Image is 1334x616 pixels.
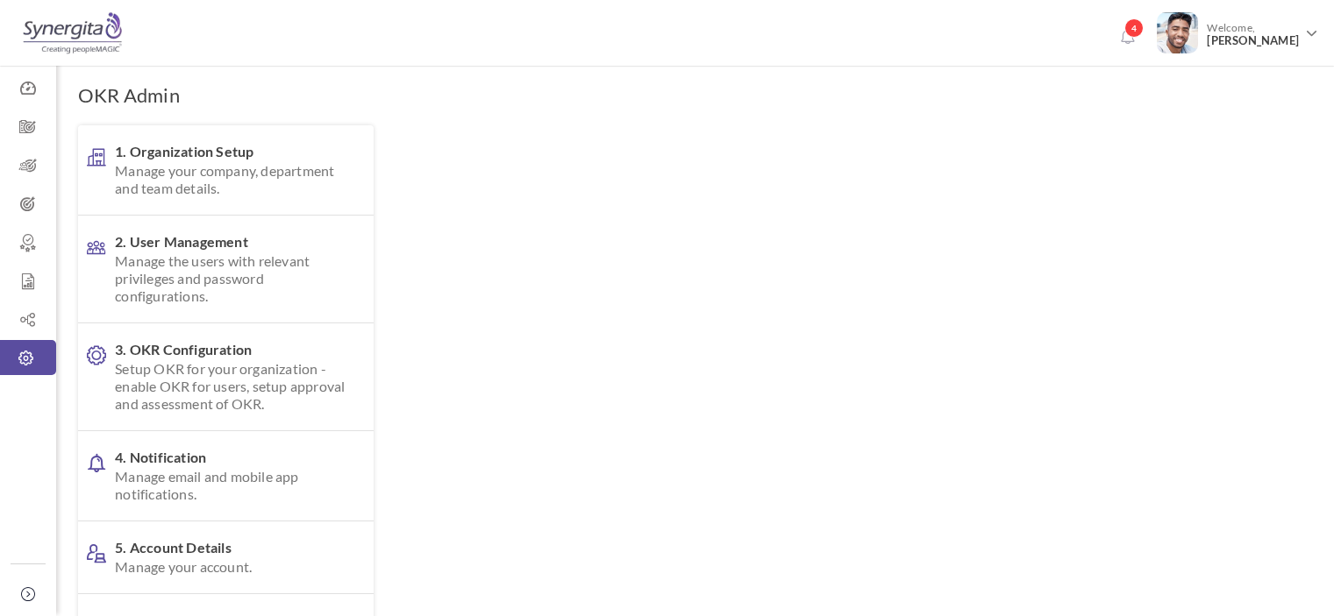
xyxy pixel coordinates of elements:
[1198,12,1303,56] span: Welcome,
[115,468,346,503] span: Manage email and mobile app notifications.
[115,252,346,305] span: Manage the users with relevant privileges and password configurations.
[115,360,346,413] span: Setup OKR for your organization - enable OKR for users, setup approval and assessment of OKR.
[1124,18,1144,38] span: 4
[115,233,346,305] span: 2. User Management
[115,341,346,413] span: 3. OKR Configuration
[1150,5,1325,56] a: Photo Welcome,[PERSON_NAME]
[115,539,346,576] span: 5. Account Details
[1157,12,1198,53] img: Photo
[115,143,346,197] span: 1. Organization Setup
[1113,23,1141,51] a: Notifications
[115,449,346,503] span: 4. Notification
[78,83,180,108] h1: OKR Admin
[20,11,125,55] img: Logo
[1207,34,1299,47] span: [PERSON_NAME]
[115,558,346,576] span: Manage your account.
[115,162,346,197] span: Manage your company, department and team details.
